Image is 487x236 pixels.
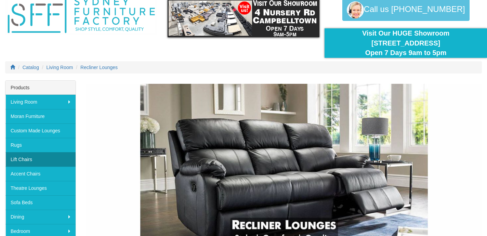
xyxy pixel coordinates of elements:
a: Living Room [47,65,73,70]
a: Living Room [5,95,76,109]
a: Rugs [5,138,76,152]
a: Catalog [23,65,39,70]
a: Dining [5,210,76,224]
a: Lift Chairs [5,152,76,167]
a: Theatre Lounges [5,181,76,195]
a: Moran Furniture [5,109,76,123]
div: Visit Our HUGE Showroom [STREET_ADDRESS] Open 7 Days 9am to 5pm [330,28,482,58]
div: Products [5,81,76,95]
a: Recliner Lounges [80,65,118,70]
a: Sofa Beds [5,195,76,210]
a: Accent Chairs [5,167,76,181]
a: Custom Made Lounges [5,123,76,138]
